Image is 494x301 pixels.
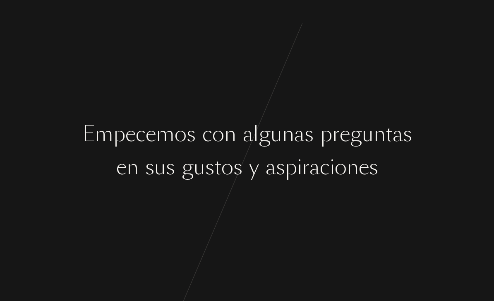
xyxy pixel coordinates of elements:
[302,152,309,183] div: r
[202,118,212,149] div: c
[136,118,146,149] div: c
[271,118,282,149] div: u
[194,152,205,183] div: u
[154,152,166,183] div: u
[82,118,95,149] div: E
[374,118,386,149] div: n
[320,118,332,149] div: p
[116,152,127,183] div: e
[266,152,276,183] div: a
[297,152,302,183] div: i
[233,152,242,183] div: s
[393,118,403,149] div: a
[212,118,224,149] div: o
[330,152,335,183] div: i
[221,152,233,183] div: o
[187,118,196,149] div: s
[294,118,305,149] div: a
[369,152,378,183] div: s
[224,118,236,149] div: n
[282,118,294,149] div: n
[145,152,154,183] div: s
[166,152,175,183] div: s
[340,118,350,149] div: e
[125,118,136,149] div: e
[127,152,139,183] div: n
[386,118,393,149] div: t
[320,152,330,183] div: c
[259,118,271,149] div: g
[285,152,297,183] div: p
[359,152,369,183] div: e
[332,118,340,149] div: r
[276,152,285,183] div: s
[146,118,156,149] div: e
[243,118,253,149] div: a
[309,152,320,183] div: a
[156,118,175,149] div: m
[347,152,359,183] div: n
[95,118,113,149] div: m
[305,118,314,149] div: s
[403,118,412,149] div: s
[350,118,362,149] div: g
[214,152,221,183] div: t
[249,152,259,183] div: y
[182,152,194,183] div: g
[175,118,187,149] div: o
[253,118,259,149] div: l
[335,152,347,183] div: o
[205,152,214,183] div: s
[113,118,125,149] div: p
[362,118,374,149] div: u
